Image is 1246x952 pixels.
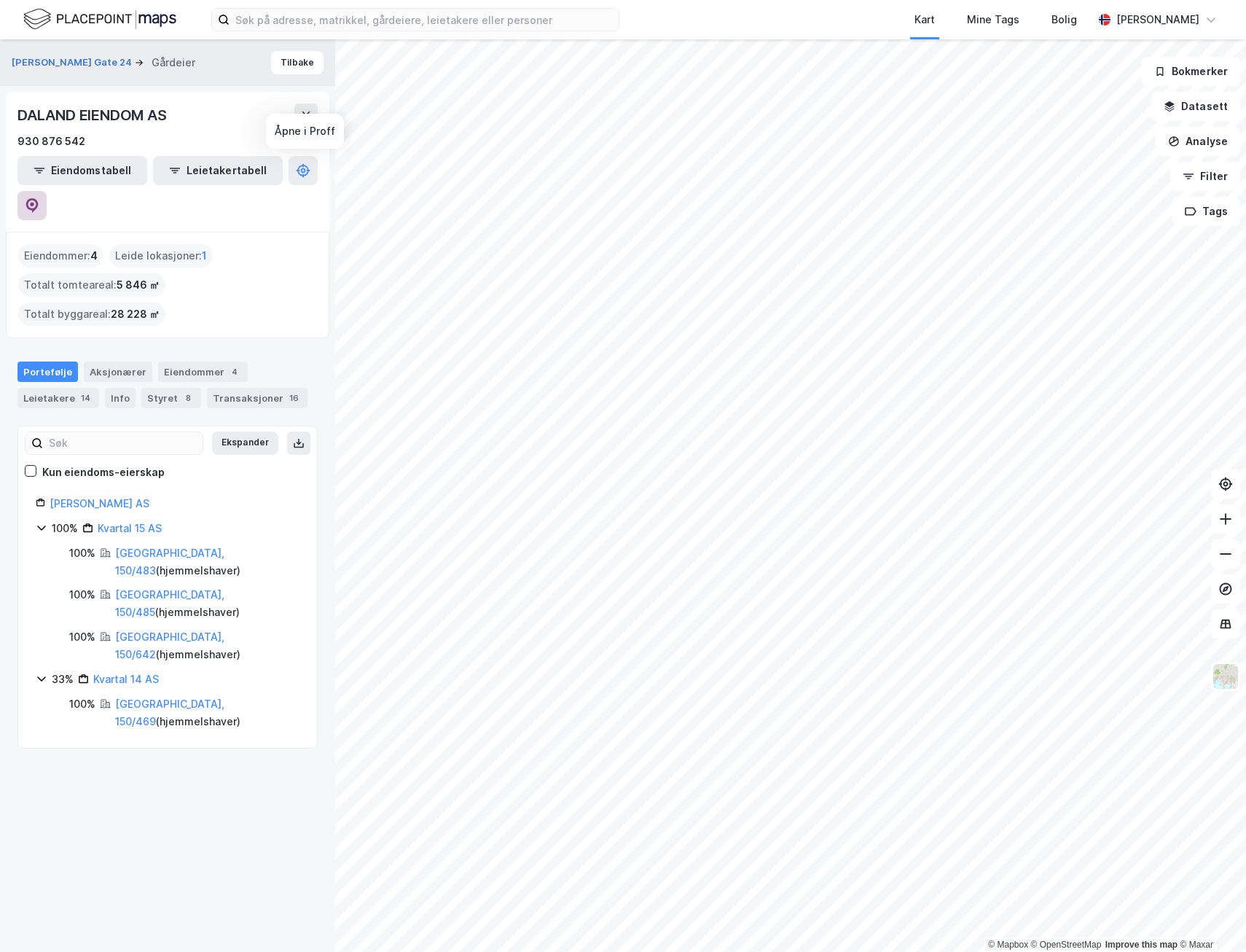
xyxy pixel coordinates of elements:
[78,391,93,405] div: 14
[111,305,160,323] span: 28 228 ㎡
[286,391,302,405] div: 16
[42,464,165,481] div: Kun eiendoms-eierskap
[1173,882,1246,952] iframe: Chat Widget
[1142,57,1240,86] button: Bokmerker
[98,522,162,534] a: Kvartal 15 AS
[914,11,935,28] div: Kart
[69,628,95,646] div: 100%
[12,55,135,70] button: [PERSON_NAME] Gate 24
[84,362,152,382] div: Aksjonærer
[271,51,324,74] button: Tilbake
[109,244,213,268] div: Leide lokasjoner :
[967,11,1019,28] div: Mine Tags
[227,364,242,379] div: 4
[23,7,176,32] img: logo.f888ab2527a4732fd821a326f86c7f29.svg
[141,388,201,408] div: Styret
[69,545,95,562] div: 100%
[212,432,278,455] button: Ekspander
[115,631,224,660] a: [GEOGRAPHIC_DATA], 150/642
[18,244,103,268] div: Eiendommer :
[52,671,74,688] div: 33%
[1156,127,1240,156] button: Analyse
[115,547,224,577] a: [GEOGRAPHIC_DATA], 150/483
[17,388,99,408] div: Leietakere
[50,497,149,510] a: [PERSON_NAME] AS
[69,695,95,713] div: 100%
[115,586,299,621] div: ( hjemmelshaver )
[115,698,224,727] a: [GEOGRAPHIC_DATA], 150/469
[988,940,1028,950] a: Mapbox
[1116,11,1199,28] div: [PERSON_NAME]
[17,362,78,382] div: Portefølje
[158,362,248,382] div: Eiendommer
[117,276,160,294] span: 5 846 ㎡
[115,545,299,580] div: ( hjemmelshaver )
[17,133,85,150] div: 930 876 542
[1212,663,1239,690] img: Z
[115,628,299,663] div: ( hjemmelshaver )
[93,673,159,685] a: Kvartal 14 AS
[17,156,147,185] button: Eiendomstabell
[1151,92,1240,121] button: Datasett
[90,247,98,265] span: 4
[18,303,165,326] div: Totalt byggareal :
[1031,940,1102,950] a: OpenStreetMap
[202,247,207,265] span: 1
[152,54,195,71] div: Gårdeier
[153,156,283,185] button: Leietakertabell
[1170,162,1240,191] button: Filter
[1172,197,1240,226] button: Tags
[52,520,78,537] div: 100%
[115,695,299,730] div: ( hjemmelshaver )
[115,588,224,618] a: [GEOGRAPHIC_DATA], 150/485
[18,273,165,297] div: Totalt tomteareal :
[207,388,307,408] div: Transaksjoner
[43,432,203,454] input: Søk
[230,9,619,31] input: Søk på adresse, matrikkel, gårdeiere, leietakere eller personer
[69,586,95,604] div: 100%
[181,391,195,405] div: 8
[1105,940,1178,950] a: Improve this map
[105,388,136,408] div: Info
[17,104,170,127] div: DALAND EIENDOM AS
[1051,11,1077,28] div: Bolig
